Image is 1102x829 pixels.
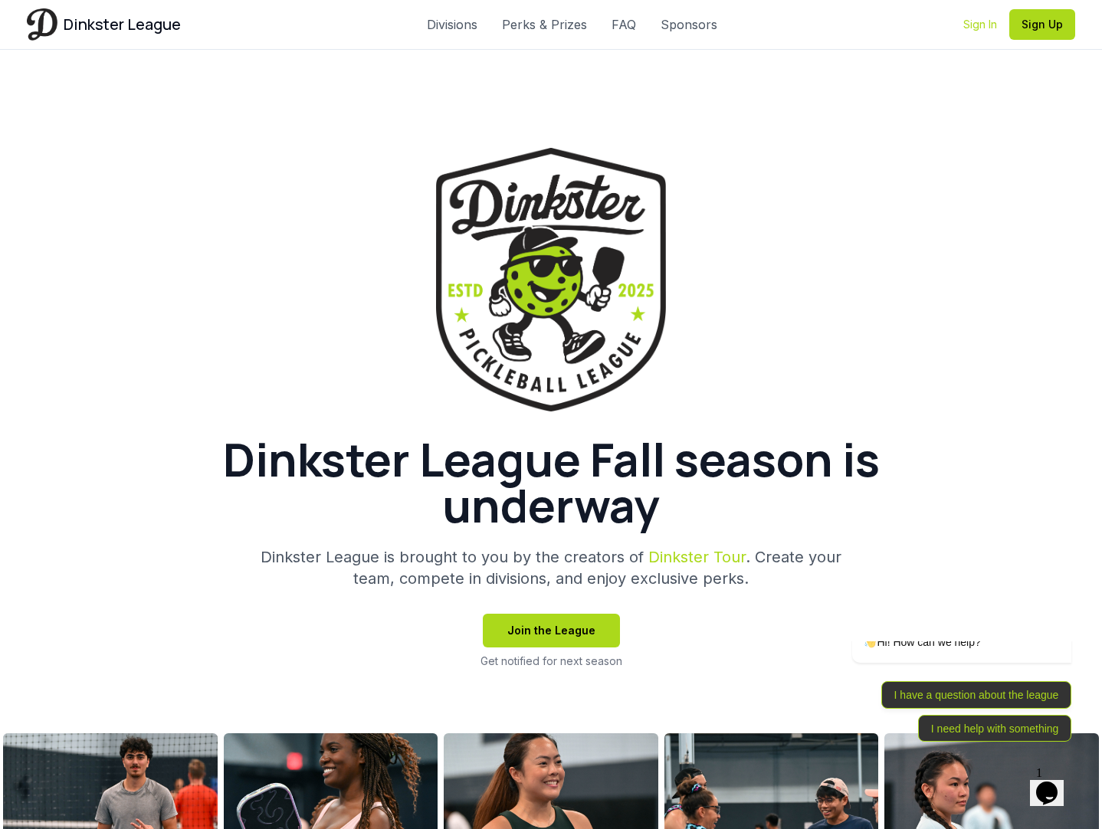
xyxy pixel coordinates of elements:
img: Dinkster League [436,148,666,411]
a: Dinkster Tour [648,548,746,566]
iframe: chat widget [803,641,1079,752]
a: FAQ [612,15,636,34]
a: Sponsors [661,15,717,34]
p: Dinkster League is brought to you by the creators of . Create your team, compete in divisions, an... [257,546,845,589]
a: Divisions [427,15,477,34]
img: Dinkster [27,8,57,40]
h1: Dinkster League Fall season is underway [183,436,919,528]
a: Perks & Prizes [502,15,587,34]
a: Dinkster League [27,8,181,40]
a: Sign In [963,17,997,32]
span: Dinkster League [64,14,181,35]
button: Join the League [483,614,620,647]
p: Get notified for next season [480,654,622,669]
button: Sign Up [1009,9,1075,40]
button: I need help with something [115,74,269,101]
button: I have a question about the league [78,40,269,67]
iframe: chat widget [1030,760,1079,806]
